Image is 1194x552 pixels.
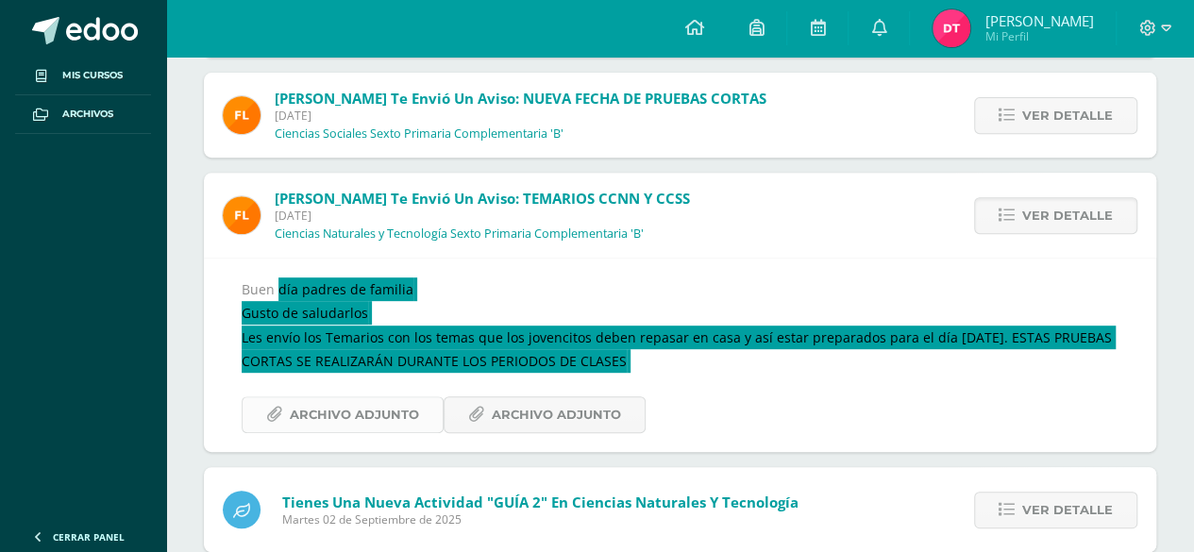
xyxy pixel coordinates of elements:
[242,277,1118,433] div: Buen día padres de familia Gusto de saludarlos Les envío los Temarios con los temas que los joven...
[275,108,766,124] span: [DATE]
[984,11,1093,30] span: [PERSON_NAME]
[275,189,690,208] span: [PERSON_NAME] te envió un aviso: TEMARIOS CCNN Y CCSS
[15,57,151,95] a: Mis cursos
[1022,98,1113,133] span: Ver detalle
[984,28,1093,44] span: Mi Perfil
[275,126,563,142] p: Ciencias Sociales Sexto Primaria Complementaria 'B'
[282,493,799,511] span: Tienes una nueva actividad "GUÍA 2" En Ciencias Naturales y Tecnología
[275,89,766,108] span: [PERSON_NAME] te envió un aviso: NUEVA FECHA DE PRUEBAS CORTAS
[275,208,690,224] span: [DATE]
[1022,493,1113,527] span: Ver detalle
[223,96,261,134] img: 00e92e5268842a5da8ad8efe5964f981.png
[62,68,123,83] span: Mis cursos
[492,397,621,432] span: Archivo Adjunto
[275,226,644,242] p: Ciencias Naturales y Tecnología Sexto Primaria Complementaria 'B'
[282,511,799,527] span: Martes 02 de Septiembre de 2025
[444,396,646,433] a: Archivo Adjunto
[933,9,970,47] img: 71abf2bd482ea5c0124037d671430b91.png
[242,396,444,433] a: Archivo Adjunto
[1022,198,1113,233] span: Ver detalle
[62,107,113,122] span: Archivos
[290,397,419,432] span: Archivo Adjunto
[15,95,151,134] a: Archivos
[223,196,261,234] img: 00e92e5268842a5da8ad8efe5964f981.png
[53,530,125,544] span: Cerrar panel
